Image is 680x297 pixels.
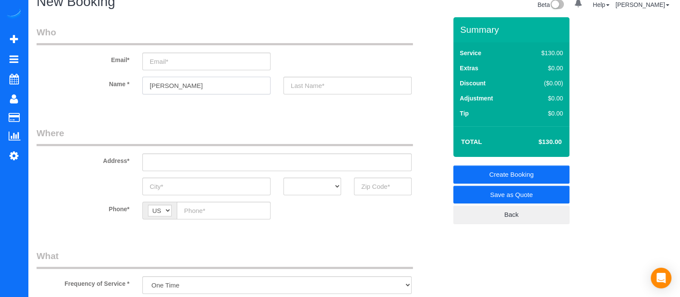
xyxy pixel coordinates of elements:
[37,250,413,269] legend: What
[460,49,481,57] label: Service
[142,77,271,94] input: First Name*
[37,26,413,45] legend: Who
[523,49,563,57] div: $130.00
[523,109,563,118] div: $0.00
[460,64,478,72] label: Extras
[30,53,136,64] label: Email*
[30,202,136,213] label: Phone*
[5,9,22,21] img: Automaid Logo
[30,153,136,165] label: Address*
[142,178,271,195] input: City*
[460,25,565,34] h3: Summary
[593,1,609,8] a: Help
[354,178,412,195] input: Zip Code*
[453,206,569,224] a: Back
[615,1,669,8] a: [PERSON_NAME]
[651,268,671,288] div: Open Intercom Messenger
[142,53,271,70] input: Email*
[460,79,486,88] label: Discount
[523,94,563,103] div: $0.00
[453,186,569,204] a: Save as Quote
[460,109,469,118] label: Tip
[37,127,413,146] legend: Where
[177,202,271,219] input: Phone*
[513,138,562,146] h4: $130.00
[538,1,564,8] a: Beta
[453,166,569,184] a: Create Booking
[283,77,412,94] input: Last Name*
[30,77,136,88] label: Name *
[461,138,482,145] strong: Total
[30,276,136,288] label: Frequency of Service *
[523,64,563,72] div: $0.00
[460,94,493,103] label: Adjustment
[523,79,563,88] div: ($0.00)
